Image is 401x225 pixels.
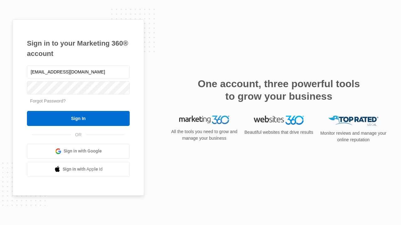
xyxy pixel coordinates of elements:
[179,116,229,124] img: Marketing 360
[27,144,130,159] a: Sign in with Google
[254,116,304,125] img: Websites 360
[328,116,378,126] img: Top Rated Local
[30,98,66,103] a: Forgot Password?
[27,162,130,177] a: Sign in with Apple Id
[64,148,102,154] span: Sign in with Google
[196,77,362,102] h2: One account, three powerful tools to grow your business
[27,65,130,78] input: Email
[169,128,239,142] p: All the tools you need to grow and manage your business
[71,132,86,138] span: OR
[27,111,130,126] input: Sign In
[63,166,103,172] span: Sign in with Apple Id
[27,38,130,59] h1: Sign in to your Marketing 360® account
[244,129,314,136] p: Beautiful websites that drive results
[318,130,388,143] p: Monitor reviews and manage your online reputation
